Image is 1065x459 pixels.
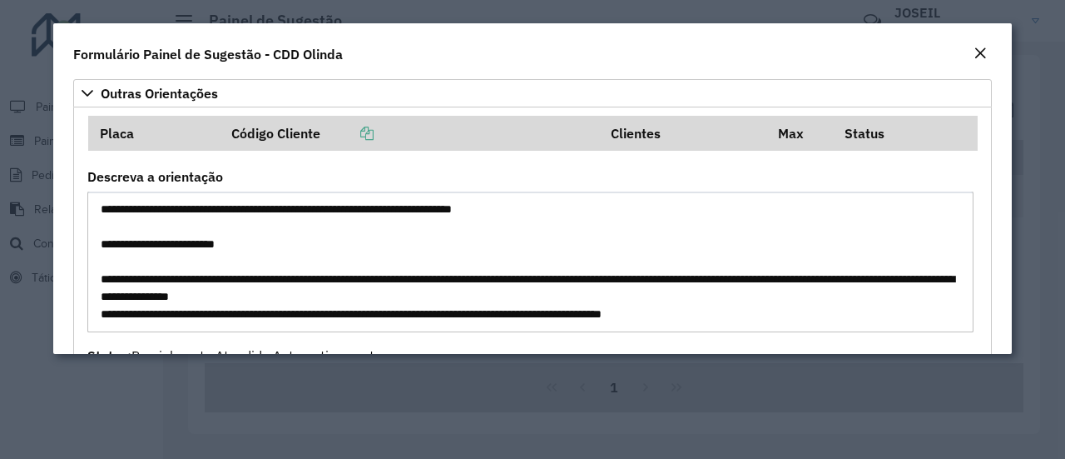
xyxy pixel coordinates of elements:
[220,116,599,151] th: Código Cliente
[73,107,992,414] div: Outras Orientações
[88,116,220,151] th: Placa
[599,116,766,151] th: Clientes
[968,43,992,65] button: Close
[834,116,978,151] th: Status
[73,79,992,107] a: Outras Orientações
[87,347,382,404] span: Parcialmente Atendida Automaticamente [PERSON_NAME] [DATE]
[73,44,343,64] h4: Formulário Painel de Sugestão - CDD Olinda
[767,116,834,151] th: Max
[87,347,131,364] strong: Status:
[87,167,223,187] label: Descreva a orientação
[101,87,218,100] span: Outras Orientações
[973,47,987,60] em: Fechar
[320,125,374,142] a: Copiar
